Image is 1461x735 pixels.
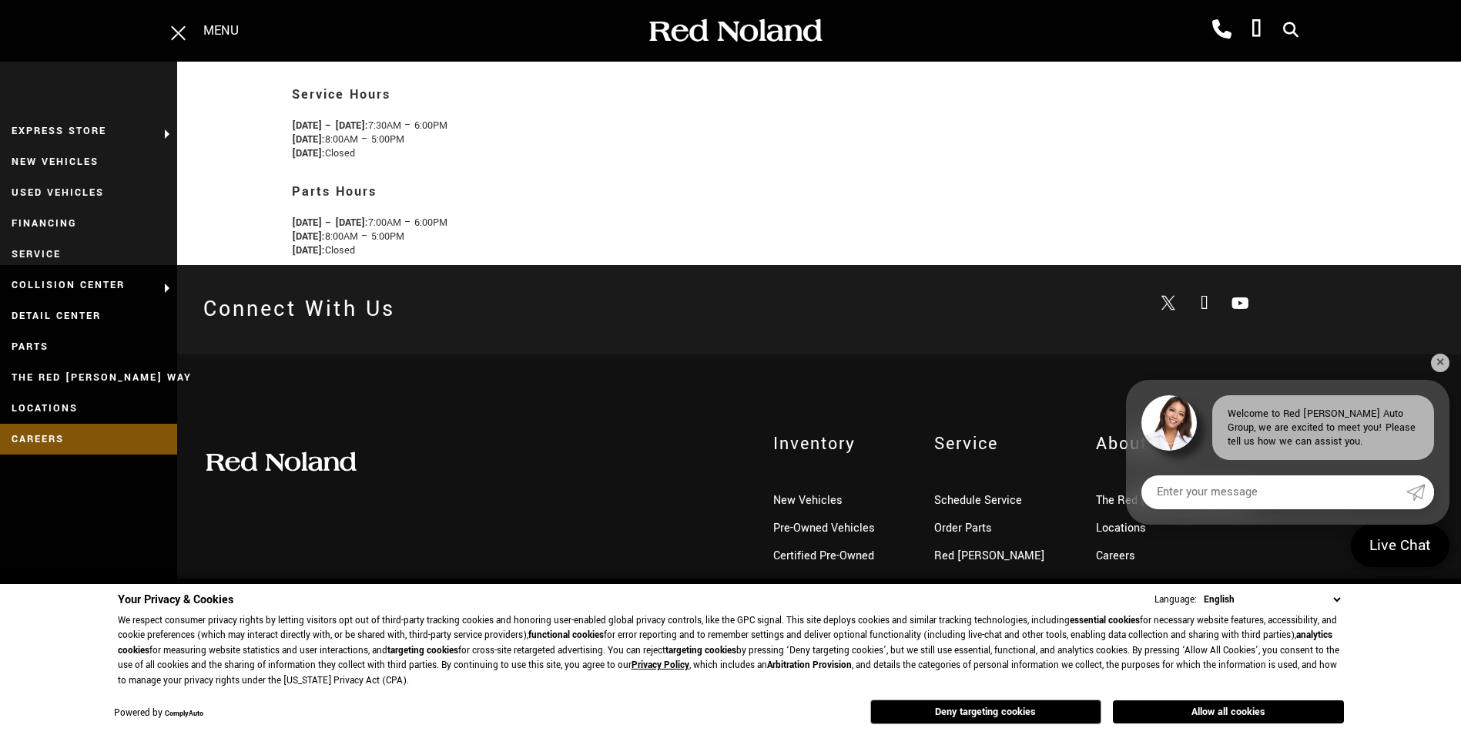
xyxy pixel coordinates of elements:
a: Submit [1406,475,1434,509]
img: Red Noland Auto Group [203,451,357,474]
a: Live Chat [1351,525,1449,567]
span: Inventory [773,431,912,456]
a: ComplyAuto [165,709,203,719]
button: Deny targeting cookies [870,700,1101,724]
strong: Arbitration Provision [767,659,852,672]
strong: [DATE] – [DATE]: [292,119,368,133]
strong: [DATE]: [292,243,325,257]
h2: Connect With Us [203,288,396,331]
a: Red [PERSON_NAME] Collision Center In [US_STATE][GEOGRAPHIC_DATA] [934,548,1044,647]
input: Enter your message [1141,475,1406,509]
p: 7:00AM – 6:00PM 8:00AM – 5:00PM Closed [292,216,870,257]
button: Allow all cookies [1113,700,1344,723]
a: Open Facebook in a new window [1189,288,1220,319]
strong: essential cookies [1070,614,1140,627]
h3: Parts Hours [292,176,870,208]
span: Your Privacy & Cookies [118,592,233,608]
span: Live Chat [1362,535,1439,556]
a: Open Youtube-play in a new window [1225,288,1256,319]
strong: [DATE] – [DATE]: [292,216,368,230]
select: Language Select [1200,592,1344,608]
div: Powered by [114,709,203,719]
div: Language: [1154,595,1197,605]
strong: [DATE]: [292,133,325,146]
div: Welcome to Red [PERSON_NAME] Auto Group, we are excited to meet you! Please tell us how we can as... [1212,395,1434,460]
p: We respect consumer privacy rights by letting visitors opt out of third-party tracking cookies an... [118,613,1344,689]
h3: Service Hours [292,79,870,111]
a: Locations [1096,520,1146,536]
strong: [DATE]: [292,230,325,243]
a: New Vehicles [773,492,843,508]
a: Certified Pre-Owned [773,548,874,564]
a: Order Parts [934,520,992,536]
a: Pre-Owned Vehicles [773,520,875,536]
strong: [DATE]: [292,146,325,160]
strong: targeting cookies [387,644,458,657]
a: Careers [1096,548,1135,564]
a: The Red [PERSON_NAME] Way [1096,492,1252,508]
a: Open Twitter in a new window [1153,289,1184,320]
strong: targeting cookies [665,644,736,657]
img: Agent profile photo [1141,395,1197,451]
a: Privacy Policy [632,659,689,672]
a: Community Involvement [1096,576,1218,592]
p: 7:30AM – 6:00PM 8:00AM – 5:00PM Closed [292,119,870,160]
span: About Us [1096,431,1258,456]
a: Schedule Service [934,492,1022,508]
img: Red Noland Auto Group [646,18,823,45]
strong: analytics cookies [118,629,1332,657]
span: Service [934,431,1073,456]
strong: functional cookies [528,629,604,642]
